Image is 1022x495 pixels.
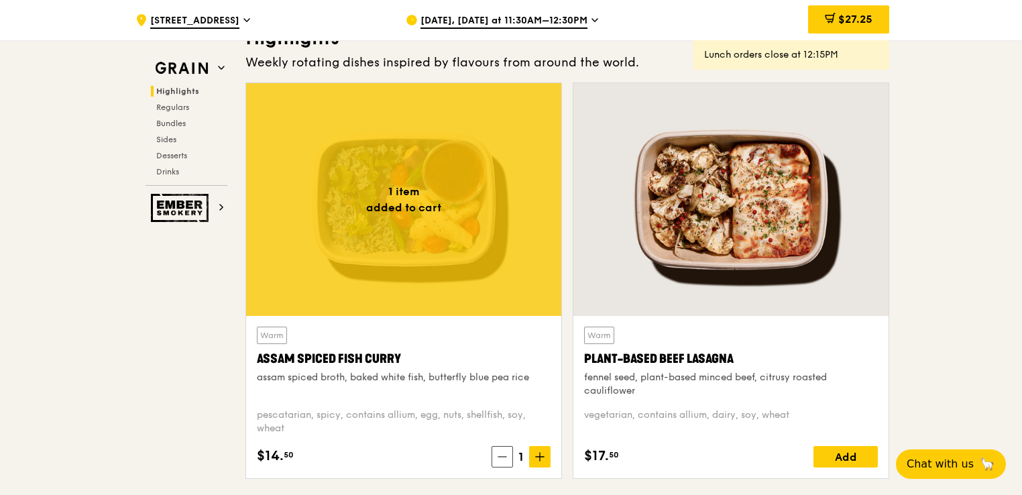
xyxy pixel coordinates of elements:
img: Grain web logo [151,56,213,80]
div: Plant-Based Beef Lasagna [584,349,878,368]
div: Add [813,446,878,467]
span: Sides [156,135,176,144]
span: Bundles [156,119,186,128]
span: $27.25 [838,13,872,25]
div: Lunch orders close at 12:15PM [704,48,878,62]
span: Regulars [156,103,189,112]
div: Assam Spiced Fish Curry [257,349,551,368]
div: pescatarian, spicy, contains allium, egg, nuts, shellfish, soy, wheat [257,408,551,435]
span: 🦙 [979,456,995,472]
span: 50 [284,449,294,460]
div: Warm [257,327,287,344]
span: Highlights [156,87,199,96]
span: $14. [257,446,284,466]
span: $17. [584,446,609,466]
button: Chat with us🦙 [896,449,1006,479]
div: Warm [584,327,614,344]
span: [STREET_ADDRESS] [150,14,239,29]
span: Drinks [156,167,179,176]
img: Ember Smokery web logo [151,194,213,222]
div: assam spiced broth, baked white fish, butterfly blue pea rice [257,371,551,384]
div: fennel seed, plant-based minced beef, citrusy roasted cauliflower [584,371,878,398]
div: Weekly rotating dishes inspired by flavours from around the world. [245,53,889,72]
span: Desserts [156,151,187,160]
span: 1 [513,447,529,466]
span: [DATE], [DATE] at 11:30AM–12:30PM [420,14,587,29]
span: 50 [609,449,619,460]
div: vegetarian, contains allium, dairy, soy, wheat [584,408,878,435]
span: Chat with us [907,456,974,472]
